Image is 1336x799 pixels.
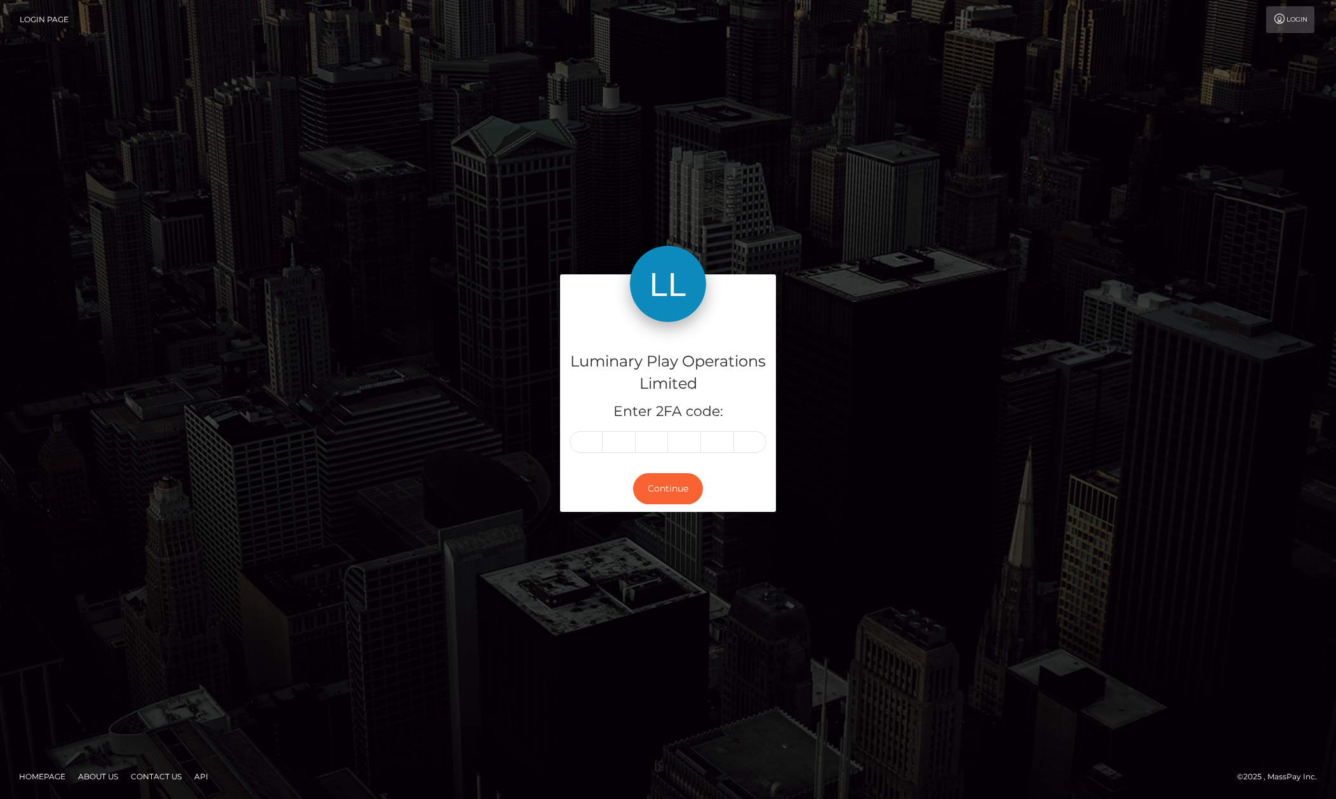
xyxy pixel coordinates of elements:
[1237,770,1326,784] div: © 2025 , MassPay Inc.
[1266,6,1314,33] a: Login
[570,351,766,395] h4: Luminary Play Operations Limited
[570,402,766,422] h5: Enter 2FA code:
[20,6,69,33] a: Login Page
[633,473,703,504] button: Continue
[14,767,70,786] a: Homepage
[126,767,187,786] a: Contact Us
[73,767,123,786] a: About Us
[189,767,213,786] a: API
[630,246,706,322] img: Luminary Play Operations Limited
